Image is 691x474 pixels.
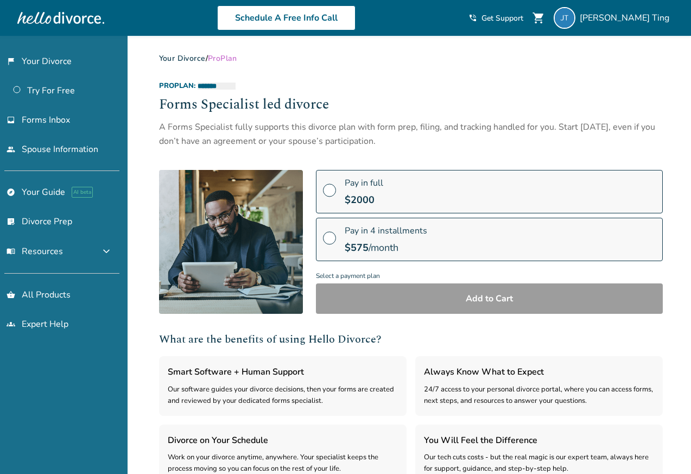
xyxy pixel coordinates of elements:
span: Resources [7,245,63,257]
h3: Always Know What to Expect [424,365,654,379]
a: Schedule A Free Info Call [217,5,356,30]
span: phone_in_talk [468,14,477,22]
h2: Forms Specialist led divorce [159,95,663,116]
span: list_alt_check [7,217,15,226]
span: Pro Plan [208,53,237,64]
span: flag_2 [7,57,15,66]
h2: What are the benefits of using Hello Divorce? [159,331,663,347]
img: edibletunes@gmail.com [554,7,575,29]
span: expand_more [100,245,113,258]
div: /month [345,241,427,254]
div: Our software guides your divorce decisions, then your forms are created and reviewed by your dedi... [168,384,398,407]
span: Pay in full [345,177,383,189]
h3: Smart Software + Human Support [168,365,398,379]
span: inbox [7,116,15,124]
iframe: Chat Widget [637,422,691,474]
span: people [7,145,15,154]
a: phone_in_talkGet Support [468,13,523,23]
span: $ 575 [345,241,369,254]
span: Pro Plan: [159,81,195,91]
h3: You Will Feel the Difference [424,433,654,447]
span: AI beta [72,187,93,198]
div: A Forms Specialist fully supports this divorce plan with form prep, filing, and tracking handled ... [159,120,663,149]
h3: Divorce on Your Schedule [168,433,398,447]
div: / [159,53,663,64]
span: Forms Inbox [22,114,70,126]
span: menu_book [7,247,15,256]
span: [PERSON_NAME] Ting [580,12,674,24]
span: Pay in 4 installments [345,225,427,237]
span: Get Support [481,13,523,23]
div: 24/7 access to your personal divorce portal, where you can access forms, next steps, and resource... [424,384,654,407]
span: $ 2000 [345,193,375,206]
span: shopping_cart [532,11,545,24]
button: Add to Cart [316,283,663,314]
img: [object Object] [159,170,303,314]
span: Select a payment plan [316,269,663,283]
a: Your Divorce [159,53,206,64]
span: shopping_basket [7,290,15,299]
span: explore [7,188,15,197]
span: groups [7,320,15,328]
